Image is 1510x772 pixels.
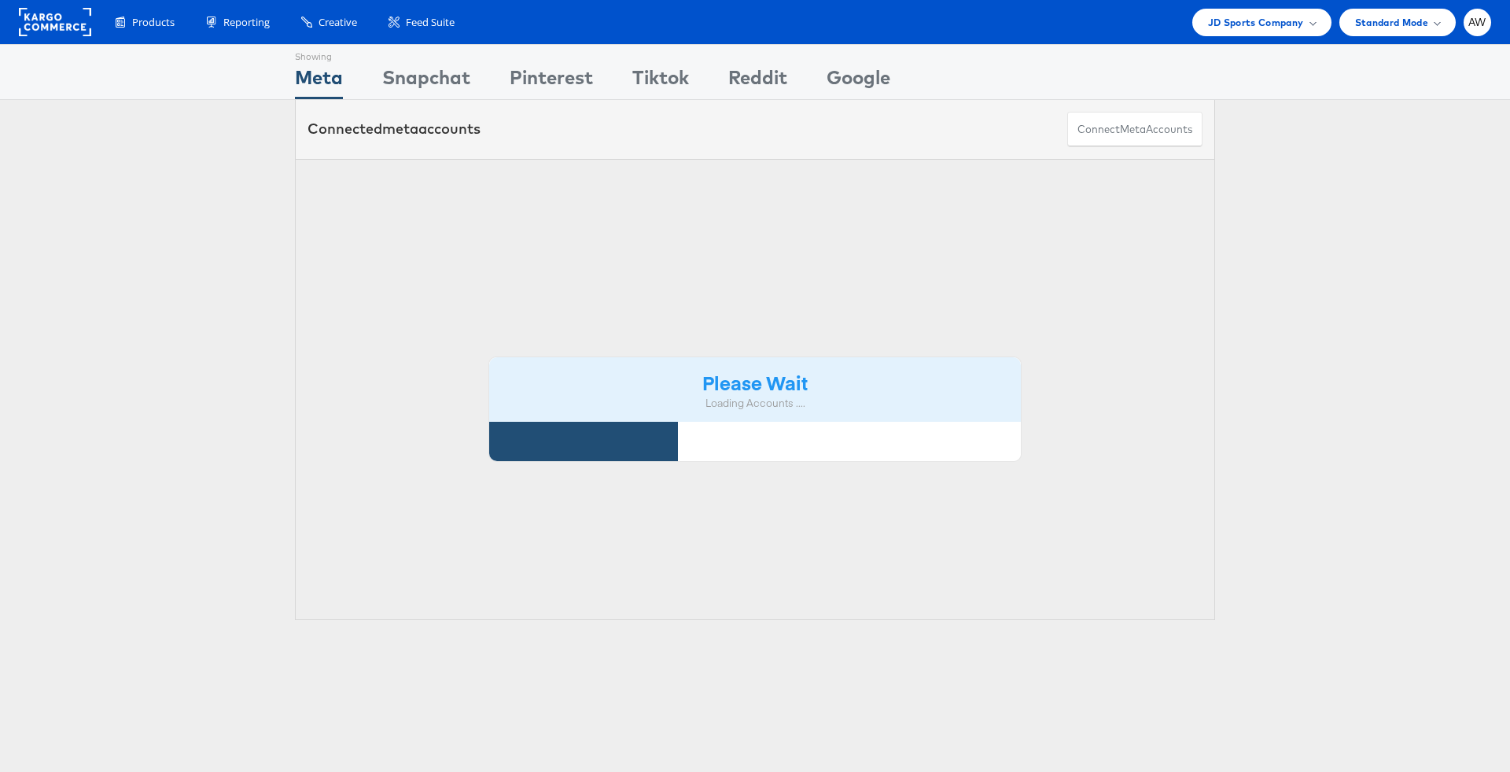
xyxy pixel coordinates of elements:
div: Connected accounts [308,119,481,139]
span: Products [132,15,175,30]
div: Google [827,64,890,99]
button: ConnectmetaAccounts [1067,112,1202,147]
span: meta [1120,122,1146,137]
span: Reporting [223,15,270,30]
span: meta [382,120,418,138]
div: Tiktok [632,64,689,99]
span: Standard Mode [1355,14,1428,31]
div: Meta [295,64,343,99]
span: JD Sports Company [1208,14,1304,31]
div: Showing [295,45,343,64]
div: Snapchat [382,64,470,99]
strong: Please Wait [702,369,808,395]
span: Creative [319,15,357,30]
div: Loading Accounts .... [501,396,1009,411]
div: Pinterest [510,64,593,99]
span: Feed Suite [406,15,455,30]
span: AW [1468,17,1486,28]
div: Reddit [728,64,787,99]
